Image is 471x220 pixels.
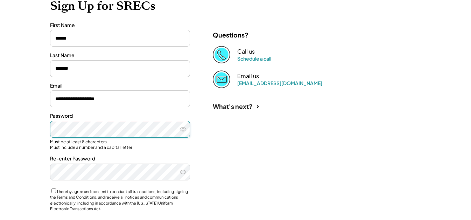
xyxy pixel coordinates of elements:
[50,52,190,59] div: Last Name
[237,80,322,86] a: [EMAIL_ADDRESS][DOMAIN_NAME]
[50,139,190,150] div: Must be at least 8 characters Must include a number and a capital letter
[50,155,190,162] div: Re-enter Password
[213,31,248,39] div: Questions?
[237,55,271,62] a: Schedule a call
[50,112,190,119] div: Password
[50,189,188,211] label: I hereby agree and consent to conduct all transactions, including signing the Terms and Condition...
[213,102,253,110] div: What's next?
[213,46,230,63] img: Phone%20copy%403x.png
[237,73,259,80] div: Email us
[213,70,230,88] img: Email%202%403x.png
[50,82,190,89] div: Email
[50,22,190,29] div: First Name
[237,48,255,55] div: Call us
